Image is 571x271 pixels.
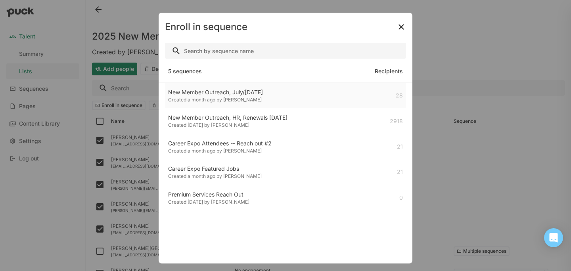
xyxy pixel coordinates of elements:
[168,97,263,103] div: Created a month ago by [PERSON_NAME]
[168,139,272,147] div: Career Expo Attendees -- Reach out #2
[375,63,403,79] div: Recipients
[390,114,403,128] div: 2918
[168,174,262,179] div: Created a month ago by [PERSON_NAME]
[168,122,287,128] div: Created [DATE] by [PERSON_NAME]
[544,228,563,247] div: Open Intercom Messenger
[168,114,287,122] div: New Member Outreach, HR, Renewals [DATE]
[168,191,249,198] div: Premium Services Reach Out
[168,165,262,173] div: Career Expo Featured Jobs
[168,63,202,79] div: 5 sequences
[165,43,406,59] input: Search
[165,22,247,32] h1: Enroll in sequence
[168,148,272,154] div: Created a month ago by [PERSON_NAME]
[168,199,249,205] div: Created [DATE] by [PERSON_NAME]
[396,88,403,103] div: 28
[399,191,403,205] div: 0
[397,165,403,179] div: 21
[397,139,403,154] div: 21
[168,88,263,96] div: New Member Outreach, July/[DATE]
